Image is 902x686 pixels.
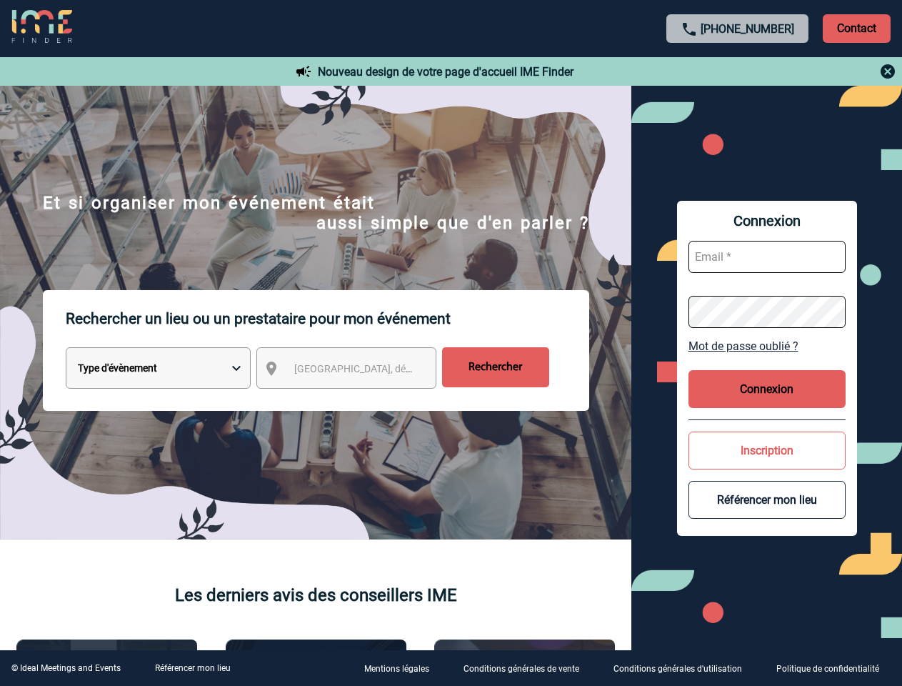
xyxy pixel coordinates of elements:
[688,432,846,469] button: Inscription
[11,663,121,673] div: © Ideal Meetings and Events
[688,370,846,408] button: Connexion
[294,363,493,374] span: [GEOGRAPHIC_DATA], département, région...
[688,339,846,353] a: Mot de passe oublié ?
[66,290,589,347] p: Rechercher un lieu ou un prestataire pour mon événement
[155,663,231,673] a: Référencer mon lieu
[688,481,846,519] button: Référencer mon lieu
[463,665,579,675] p: Conditions générales de vente
[442,347,549,387] input: Rechercher
[353,662,452,675] a: Mentions légales
[776,665,879,675] p: Politique de confidentialité
[688,241,846,273] input: Email *
[823,14,891,43] p: Contact
[602,662,765,675] a: Conditions générales d'utilisation
[452,662,602,675] a: Conditions générales de vente
[765,662,902,675] a: Politique de confidentialité
[613,665,742,675] p: Conditions générales d'utilisation
[688,212,846,229] span: Connexion
[364,665,429,675] p: Mentions légales
[681,21,698,38] img: call-24-px.png
[701,22,794,36] a: [PHONE_NUMBER]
